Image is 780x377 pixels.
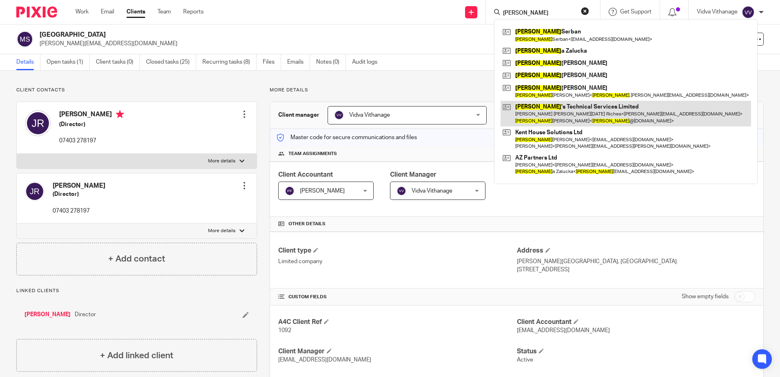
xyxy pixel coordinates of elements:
[24,310,71,319] a: [PERSON_NAME]
[278,257,516,266] p: Limited company
[682,293,729,301] label: Show empty fields
[620,9,651,15] span: Get Support
[75,310,96,319] span: Director
[75,8,89,16] a: Work
[40,40,653,48] p: [PERSON_NAME][EMAIL_ADDRESS][DOMAIN_NAME]
[517,266,755,274] p: [STREET_ADDRESS]
[53,190,105,198] h5: (Director)
[40,31,530,39] h2: [GEOGRAPHIC_DATA]
[288,151,337,157] span: Team assignments
[101,8,114,16] a: Email
[96,54,140,70] a: Client tasks (0)
[517,347,755,356] h4: Status
[16,31,33,48] img: svg%3E
[278,111,319,119] h3: Client manager
[108,253,165,265] h4: + Add contact
[25,182,44,201] img: svg%3E
[157,8,171,16] a: Team
[270,87,764,93] p: More details
[502,10,576,17] input: Search
[100,349,173,362] h4: + Add linked client
[53,207,105,215] p: 07403 278197
[300,188,345,194] span: [PERSON_NAME]
[517,246,755,255] h4: Address
[53,182,105,190] h4: [PERSON_NAME]
[349,112,390,118] span: Vidva Vithanage
[202,54,257,70] a: Recurring tasks (8)
[581,7,589,15] button: Clear
[412,188,452,194] span: Vidva Vithanage
[16,54,40,70] a: Details
[263,54,281,70] a: Files
[183,8,204,16] a: Reports
[278,318,516,326] h4: A4C Client Ref
[517,328,610,333] span: [EMAIL_ADDRESS][DOMAIN_NAME]
[288,221,326,227] span: Other details
[742,6,755,19] img: svg%3E
[517,318,755,326] h4: Client Accountant
[16,288,257,294] p: Linked clients
[276,133,417,142] p: Master code for secure communications and files
[517,357,533,363] span: Active
[285,186,295,196] img: svg%3E
[278,294,516,300] h4: CUSTOM FIELDS
[697,8,738,16] p: Vidva Vithanage
[278,171,333,178] span: Client Accountant
[59,110,124,120] h4: [PERSON_NAME]
[126,8,145,16] a: Clients
[352,54,383,70] a: Audit logs
[517,257,755,266] p: [PERSON_NAME][GEOGRAPHIC_DATA], [GEOGRAPHIC_DATA]
[16,87,257,93] p: Client contacts
[25,110,51,136] img: svg%3E
[278,357,371,363] span: [EMAIL_ADDRESS][DOMAIN_NAME]
[278,246,516,255] h4: Client type
[16,7,57,18] img: Pixie
[59,120,124,129] h5: (Director)
[334,110,344,120] img: svg%3E
[278,328,291,333] span: 1092
[116,110,124,118] i: Primary
[59,137,124,145] p: 07403 278197
[47,54,90,70] a: Open tasks (1)
[316,54,346,70] a: Notes (0)
[397,186,406,196] img: svg%3E
[208,158,235,164] p: More details
[208,228,235,234] p: More details
[390,171,437,178] span: Client Manager
[278,347,516,356] h4: Client Manager
[146,54,196,70] a: Closed tasks (25)
[287,54,310,70] a: Emails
